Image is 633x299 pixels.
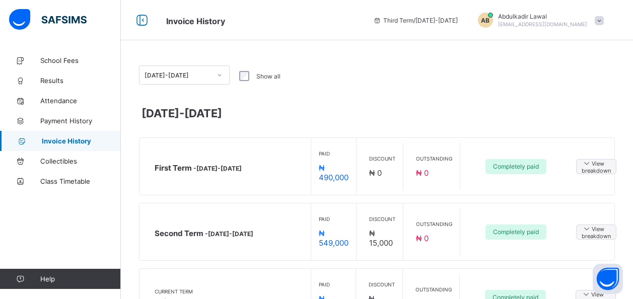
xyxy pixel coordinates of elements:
span: Second Term [155,229,253,238]
span: Class Timetable [40,177,121,185]
span: Paid [319,281,348,287]
label: Show all [256,72,280,80]
span: ₦ 549,000 [319,229,348,248]
span: Paid [319,216,348,222]
span: School Fees [166,16,225,26]
span: [EMAIL_ADDRESS][DOMAIN_NAME] [498,21,587,27]
span: Paid [319,151,348,157]
span: First Term [155,163,242,173]
span: Discount [369,156,395,162]
span: ₦ 0 [416,234,429,243]
i: arrow [582,159,592,167]
span: Collectibles [40,157,121,165]
i: arrow [582,224,592,233]
span: session/term information [373,17,458,24]
div: AbdulkadirLawal [468,13,609,28]
span: Payment History [40,117,121,125]
span: ₦ 0 [416,168,429,178]
span: - [DATE]-[DATE] [205,230,253,238]
span: Results [40,77,121,85]
span: School Fees [40,56,121,64]
span: Current Term [155,288,306,294]
span: Completely paid [493,163,539,170]
button: Open asap [593,264,623,294]
span: ₦ 0 [369,168,382,178]
span: Outstanding [416,156,452,162]
span: Discount [369,281,395,287]
i: arrow [581,289,591,298]
span: View breakdown [582,159,611,174]
div: [DATE]-[DATE] [145,71,211,79]
span: Help [40,275,120,283]
span: Invoice History [42,137,121,145]
span: ₦ 490,000 [319,163,348,182]
span: Completely paid [493,228,539,236]
span: [DATE]-[DATE] [142,107,222,120]
span: Discount [369,216,395,222]
img: safsims [9,9,87,30]
span: View breakdown [582,224,611,240]
span: Outstanding [416,221,452,227]
span: Abdulkadir Lawal [498,13,587,20]
span: Attendance [40,97,121,105]
span: - [DATE]-[DATE] [193,165,242,172]
span: ₦ 15,000 [369,229,393,248]
span: AB [481,17,489,24]
span: Outstanding [415,286,452,292]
